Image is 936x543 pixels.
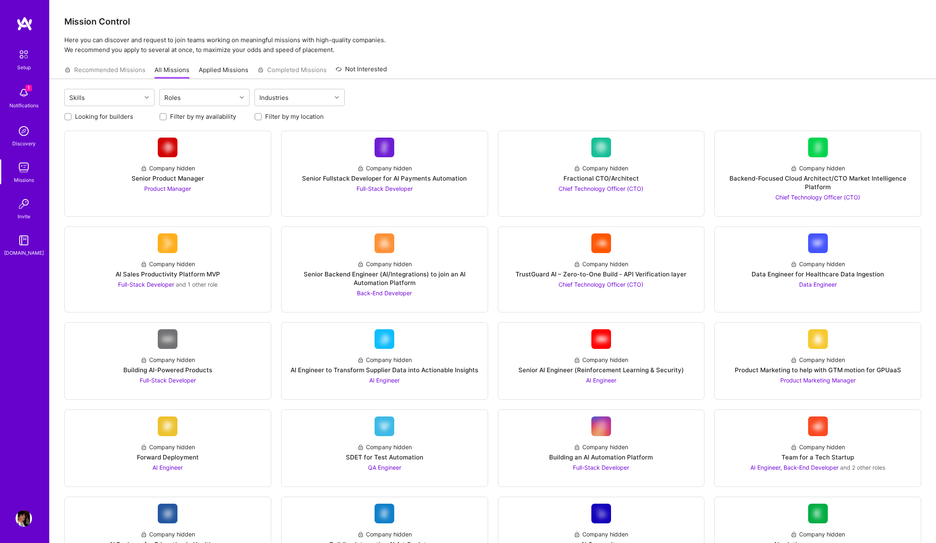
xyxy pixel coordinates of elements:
[141,355,195,364] div: Company hidden
[782,453,854,462] div: Team for a Tech Startup
[158,504,177,523] img: Company Logo
[288,233,481,305] a: Company LogoCompany hiddenSenior Backend Engineer (AI/Integrations) to join an AI Automation Plat...
[357,290,412,296] span: Back-End Developer
[518,366,684,374] div: Senior AI Engineer (Reinforcement Learning & Security)
[505,416,698,480] a: Company LogoCompany hiddenBuilding an AI Automation PlatformFull-Stack Developer
[357,185,413,192] span: Full-Stack Developer
[574,530,628,538] div: Company hidden
[240,95,244,100] i: icon Chevron
[18,212,30,221] div: Invite
[265,112,324,121] label: Filter by my location
[721,416,914,480] a: Company LogoCompany hiddenTeam for a Tech StartupAI Engineer, Back-End Developer and 2 other roles
[64,16,921,27] h3: Mission Control
[141,260,195,268] div: Company hidden
[808,138,828,157] img: Company Logo
[346,453,423,462] div: SDET for Test Automation
[64,35,921,55] p: Here you can discover and request to join teams working on meaningful missions with high-quality ...
[840,464,885,471] span: and 2 other roles
[116,270,220,278] div: AI Sales Productivity Platform MVP
[12,139,36,148] div: Discovery
[563,174,639,183] div: Fractional CTO/Architect
[71,329,264,393] a: Company LogoCompany hiddenBuilding AI-Powered ProductsFull-Stack Developer
[357,530,412,538] div: Company hidden
[335,95,339,100] i: icon Chevron
[516,270,686,278] div: TrustGuard AI – Zero-to-One Build - API Verification layer
[16,123,32,139] img: discovery
[288,416,481,480] a: Company LogoCompany hiddenSDET for Test AutomationQA Engineer
[357,355,412,364] div: Company hidden
[152,464,183,471] span: AI Engineer
[336,64,387,79] a: Not Interested
[559,281,643,288] span: Chief Technology Officer (CTO)
[16,16,33,31] img: logo
[375,504,394,523] img: Company Logo
[808,504,828,523] img: Company Logo
[137,453,199,462] div: Forward Deployment
[375,233,394,253] img: Company Logo
[132,174,204,183] div: Senior Product Manager
[750,464,838,471] span: AI Engineer, Back-End Developer
[574,164,628,172] div: Company hidden
[16,196,32,212] img: Invite
[780,377,856,384] span: Product Marketing Manager
[591,329,611,349] img: Company Logo
[368,464,401,471] span: QA Engineer
[549,453,653,462] div: Building an AI Automation Platform
[9,101,39,110] div: Notifications
[199,66,248,79] a: Applied Missions
[505,233,698,305] a: Company LogoCompany hiddenTrustGuard AI – Zero-to-One Build - API Verification layerChief Technol...
[357,260,412,268] div: Company hidden
[15,46,32,63] img: setup
[145,95,149,100] i: icon Chevron
[721,138,914,210] a: Company LogoCompany hiddenBackend-Focused Cloud Architect/CTO Market Intelligence PlatformChief T...
[141,530,195,538] div: Company hidden
[505,329,698,393] a: Company LogoCompany hiddenSenior AI Engineer (Reinforcement Learning & Security)AI Engineer
[75,112,133,121] label: Looking for builders
[141,164,195,172] div: Company hidden
[799,281,837,288] span: Data Engineer
[16,510,32,527] img: User Avatar
[375,138,394,157] img: Company Logo
[375,416,394,436] img: Company Logo
[170,112,236,121] label: Filter by my availability
[791,355,845,364] div: Company hidden
[176,281,218,288] span: and 1 other role
[357,443,412,451] div: Company hidden
[14,510,34,527] a: User Avatar
[291,366,478,374] div: AI Engineer to Transform Supplier Data into Actionable Insights
[288,270,481,287] div: Senior Backend Engineer (AI/Integrations) to join an AI Automation Platform
[752,270,884,278] div: Data Engineer for Healthcare Data Ingestion
[71,416,264,480] a: Company LogoCompany hiddenForward DeploymentAI Engineer
[574,443,628,451] div: Company hidden
[591,504,611,523] img: Company Logo
[71,138,264,210] a: Company LogoCompany hiddenSenior Product ManagerProduct Manager
[791,443,845,451] div: Company hidden
[505,138,698,210] a: Company LogoCompany hiddenFractional CTO/ArchitectChief Technology Officer (CTO)
[71,233,264,305] a: Company LogoCompany hiddenAI Sales Productivity Platform MVPFull-Stack Developer and 1 other role
[118,281,174,288] span: Full-Stack Developer
[735,366,901,374] div: Product Marketing to help with GTM motion for GPUaaS
[141,443,195,451] div: Company hidden
[808,416,828,436] img: Company Logo
[158,138,177,157] img: Company Logo
[4,249,44,257] div: [DOMAIN_NAME]
[808,233,828,253] img: Company Logo
[14,176,34,184] div: Missions
[586,377,616,384] span: AI Engineer
[288,329,481,393] a: Company LogoCompany hiddenAI Engineer to Transform Supplier Data into Actionable InsightsAI Engineer
[721,233,914,305] a: Company LogoCompany hiddenData Engineer for Healthcare Data IngestionData Engineer
[257,92,291,104] div: Industries
[791,260,845,268] div: Company hidden
[154,66,189,79] a: All Missions
[591,233,611,253] img: Company Logo
[591,416,611,436] img: Company Logo
[721,329,914,393] a: Company LogoCompany hiddenProduct Marketing to help with GTM motion for GPUaaSProduct Marketing M...
[721,174,914,191] div: Backend-Focused Cloud Architect/CTO Market Intelligence Platform
[573,464,629,471] span: Full-Stack Developer
[288,138,481,210] a: Company LogoCompany hiddenSenior Fullstack Developer for AI Payments AutomationFull-Stack Developer
[302,174,467,183] div: Senior Fullstack Developer for AI Payments Automation
[25,85,32,91] span: 1
[369,377,400,384] span: AI Engineer
[574,355,628,364] div: Company hidden
[158,329,177,349] img: Company Logo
